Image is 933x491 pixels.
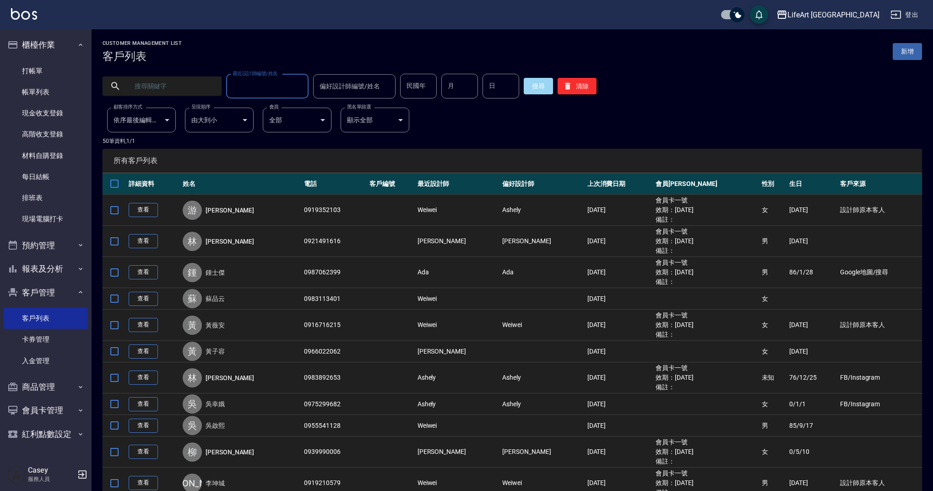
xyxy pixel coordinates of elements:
td: 女 [759,436,787,468]
a: 客戶列表 [4,308,88,329]
td: [PERSON_NAME] [415,436,500,468]
a: 查看 [129,292,158,306]
td: 0966022062 [302,341,367,362]
button: LifeArt [GEOGRAPHIC_DATA] [773,5,883,24]
th: 性別 [759,173,787,195]
td: 0916716215 [302,310,367,341]
a: 查看 [129,476,158,490]
button: 報表及分析 [4,257,88,281]
ul: 效期： [DATE] [656,267,757,277]
button: 商品管理 [4,375,88,399]
a: 蘇品云 [206,294,225,303]
label: 黑名單篩選 [347,104,371,110]
td: 86/1/28 [787,257,838,288]
a: 現場電腦打卡 [4,208,88,229]
ul: 備註： [656,382,757,392]
ul: 備註： [656,457,757,466]
td: Ashely [415,362,500,393]
td: 0/1/1 [787,393,838,415]
th: 上次消費日期 [585,173,653,195]
a: 吳幸娥 [206,399,225,409]
td: [DATE] [585,362,653,393]
td: Ada [415,257,500,288]
td: [DATE] [787,341,838,362]
td: 設計師原本客人 [838,310,922,341]
div: 游 [183,201,202,220]
td: 0983892653 [302,362,367,393]
td: FB/Instagram [838,393,922,415]
button: 紅利點數設定 [4,422,88,446]
a: 查看 [129,318,158,332]
td: [DATE] [787,195,838,226]
a: 查看 [129,265,158,279]
label: 呈現順序 [191,104,211,110]
td: 0987062399 [302,257,367,288]
ul: 備註： [656,246,757,256]
td: [DATE] [787,310,838,341]
ul: 效期： [DATE] [656,373,757,382]
a: 黃薇安 [206,321,225,330]
div: LifeArt [GEOGRAPHIC_DATA] [787,9,879,21]
a: 入金管理 [4,350,88,371]
h5: Casey [28,466,75,475]
a: 查看 [129,344,158,359]
td: 男 [759,226,787,257]
td: 0919352103 [302,195,367,226]
a: 查看 [129,203,158,217]
td: [DATE] [585,288,653,310]
td: 未知 [759,362,787,393]
ul: 效期： [DATE] [656,447,757,457]
ul: 效期： [DATE] [656,236,757,246]
th: 會員[PERSON_NAME] [653,173,759,195]
td: [DATE] [585,195,653,226]
div: 蘇 [183,289,202,308]
td: FB/Instagram [838,362,922,393]
th: 偏好設計師 [500,173,585,195]
th: 電話 [302,173,367,195]
a: 查看 [129,419,158,433]
td: [PERSON_NAME] [500,436,585,468]
td: [DATE] [585,257,653,288]
a: 排班表 [4,187,88,208]
div: 吳 [183,416,202,435]
ul: 效期： [DATE] [656,478,757,488]
label: 顧客排序方式 [114,104,142,110]
td: [PERSON_NAME] [415,226,500,257]
a: 打帳單 [4,60,88,82]
td: Weiwei [415,415,500,436]
td: 女 [759,195,787,226]
td: 85/9/17 [787,415,838,436]
td: Weiwei [500,310,585,341]
div: 黃 [183,316,202,335]
button: 客戶管理 [4,281,88,305]
td: Ada [500,257,585,288]
input: 搜尋關鍵字 [128,74,214,98]
ul: 效期： [DATE] [656,205,757,215]
button: save [750,5,768,24]
ul: 會員卡一號 [656,363,757,373]
td: 男 [759,415,787,436]
a: 材料自購登錄 [4,145,88,166]
ul: 備註： [656,330,757,339]
td: Ashely [500,195,585,226]
a: 查看 [129,445,158,459]
a: 鍾士傑 [206,268,225,277]
td: [PERSON_NAME] [500,226,585,257]
button: 清除 [558,78,597,94]
a: [PERSON_NAME] [206,373,254,382]
p: 服務人員 [28,475,75,483]
td: Ashely [500,362,585,393]
h2: Customer Management List [103,40,182,46]
th: 客戶來源 [838,173,922,195]
img: Logo [11,8,37,20]
td: [DATE] [585,310,653,341]
td: 0983113401 [302,288,367,310]
th: 最近設計師 [415,173,500,195]
a: 現金收支登錄 [4,103,88,124]
div: 吳 [183,394,202,414]
ul: 會員卡一號 [656,469,757,478]
div: 顯示全部 [341,108,409,132]
th: 詳細資料 [126,173,180,195]
button: 會員卡管理 [4,398,88,422]
ul: 會員卡一號 [656,227,757,236]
